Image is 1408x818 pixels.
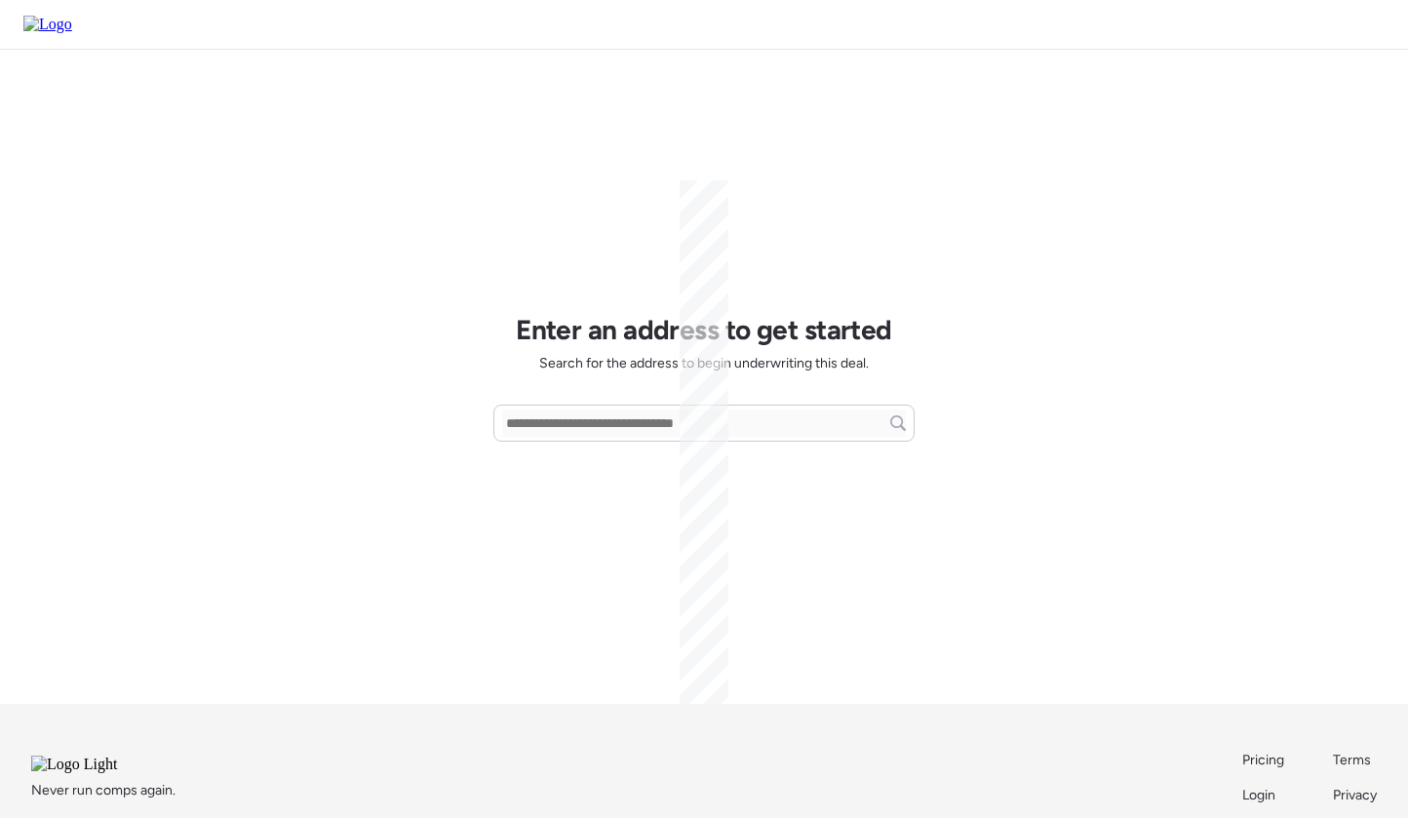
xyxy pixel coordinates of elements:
span: Login [1242,787,1275,803]
h1: Enter an address to get started [516,313,892,346]
span: Terms [1333,752,1371,768]
span: Pricing [1242,752,1284,768]
a: Login [1242,786,1286,805]
a: Pricing [1242,751,1286,770]
span: Privacy [1333,787,1377,803]
a: Privacy [1333,786,1377,805]
a: Terms [1333,751,1377,770]
span: Search for the address to begin underwriting this deal. [539,354,869,373]
span: Never run comps again. [31,781,176,800]
img: Logo Light [31,756,170,773]
img: Logo [23,16,72,33]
